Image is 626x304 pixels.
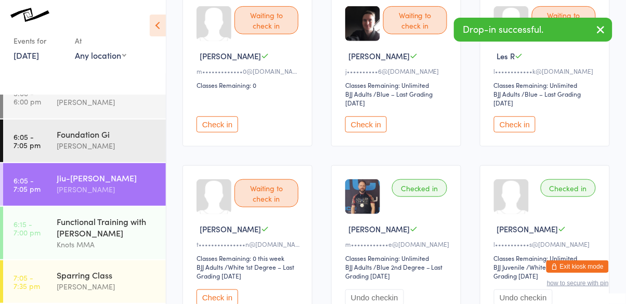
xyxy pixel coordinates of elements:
[57,281,157,293] div: [PERSON_NAME]
[345,67,450,75] div: j••••••••••6@[DOMAIN_NAME]
[75,32,126,49] div: At
[345,6,380,41] img: image1649967413.png
[197,262,294,280] span: / White 1st Degree – Last Grading [DATE]
[197,81,302,89] div: Classes Remaining: 0
[532,6,596,34] div: Waiting to check in
[497,223,558,234] span: [PERSON_NAME]
[14,89,41,105] time: 5:00 - 6:00 pm
[3,163,166,206] a: 6:05 -7:05 pmJiu-[PERSON_NAME][PERSON_NAME]
[14,133,41,149] time: 6:05 - 7:05 pm
[200,50,261,61] span: [PERSON_NAME]
[547,280,609,287] button: how to secure with pin
[345,262,372,271] div: BJJ Adults
[541,179,596,197] div: Checked in
[10,8,49,22] img: Knots Jiu-Jitsu
[345,262,443,280] span: / Blue 2nd Degree – Last Grading [DATE]
[14,32,64,49] div: Events for
[197,262,223,271] div: BJJ Adults
[14,273,40,290] time: 7:05 - 7:35 pm
[494,262,525,271] div: BJJ Juvenile
[345,81,450,89] div: Classes Remaining: Unlimited
[197,116,238,133] button: Check in
[383,6,447,34] div: Waiting to check in
[234,6,298,34] div: Waiting to check in
[197,67,302,75] div: m•••••••••••••0@[DOMAIN_NAME]
[57,183,157,195] div: [PERSON_NAME]
[348,50,410,61] span: [PERSON_NAME]
[348,223,410,234] span: [PERSON_NAME]
[57,128,157,140] div: Foundation Gi
[57,269,157,281] div: Sparring Class
[494,116,536,133] button: Check in
[494,254,599,262] div: Classes Remaining: Unlimited
[3,76,166,118] a: 5:00 -6:00 pmYouth 9-13[PERSON_NAME]
[345,179,380,214] img: image1736798097.png
[546,260,609,273] button: Exit kiosk mode
[494,240,599,248] div: l•••••••••••s@[DOMAIN_NAME]
[57,239,157,250] div: Knots MMA
[3,120,166,162] a: 6:05 -7:05 pmFoundation Gi[PERSON_NAME]
[14,176,41,193] time: 6:05 - 7:05 pm
[3,260,166,303] a: 7:05 -7:35 pmSparring Class[PERSON_NAME]
[197,254,302,262] div: Classes Remaining: 0 this week
[197,240,302,248] div: t•••••••••••••••n@[DOMAIN_NAME]
[494,81,599,89] div: Classes Remaining: Unlimited
[454,18,612,42] div: Drop-in successful.
[345,254,450,262] div: Classes Remaining: Unlimited
[392,179,447,197] div: Checked in
[57,216,157,239] div: Functional Training with [PERSON_NAME]
[57,96,157,108] div: [PERSON_NAME]
[234,179,298,207] div: Waiting to check in
[497,50,515,61] span: Les R
[14,220,41,236] time: 6:15 - 7:00 pm
[345,116,387,133] button: Check in
[57,140,157,152] div: [PERSON_NAME]
[3,207,166,259] a: 6:15 -7:00 pmFunctional Training with [PERSON_NAME]Knots MMA
[75,49,126,61] div: Any location
[345,89,372,98] div: BJJ Adults
[494,67,599,75] div: l••••••••••••k@[DOMAIN_NAME]
[494,89,520,98] div: BJJ Adults
[57,172,157,183] div: Jiu-[PERSON_NAME]
[345,240,450,248] div: m••••••••••••e@[DOMAIN_NAME]
[200,223,261,234] span: [PERSON_NAME]
[14,49,39,61] a: [DATE]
